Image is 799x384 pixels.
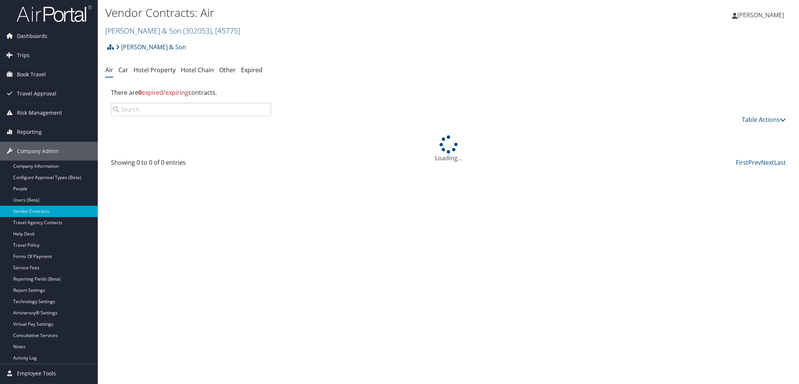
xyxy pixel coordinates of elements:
[17,5,92,23] img: airportal-logo.png
[111,103,271,116] input: Search
[105,66,113,74] a: Air
[118,66,128,74] a: Car
[17,364,56,383] span: Employee Tools
[116,39,186,55] a: [PERSON_NAME] & Son
[17,84,56,103] span: Travel Approval
[17,46,30,65] span: Trips
[105,5,563,21] h1: Vendor Contracts: Air
[761,158,774,167] a: Next
[17,27,47,46] span: Dashboards
[212,26,240,36] span: , [ 45775 ]
[742,115,786,124] a: Table Actions
[105,26,240,36] a: [PERSON_NAME] & Son
[17,65,46,84] span: Book Travel
[111,158,271,171] div: Showing 0 to 0 of 0 entries
[105,135,791,162] div: Loading...
[241,66,262,74] a: Expired
[133,66,176,74] a: Hotel Property
[183,26,212,36] span: ( 302053 )
[17,123,42,141] span: Reporting
[17,142,59,161] span: Company Admin
[748,158,761,167] a: Prev
[774,158,786,167] a: Last
[219,66,236,74] a: Other
[732,4,791,26] a: [PERSON_NAME]
[736,158,748,167] a: First
[737,11,784,19] span: [PERSON_NAME]
[105,82,791,103] div: There are contracts.
[138,88,188,97] span: expired/expiring
[138,88,142,97] strong: 0
[181,66,214,74] a: Hotel Chain
[17,103,62,122] span: Risk Management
